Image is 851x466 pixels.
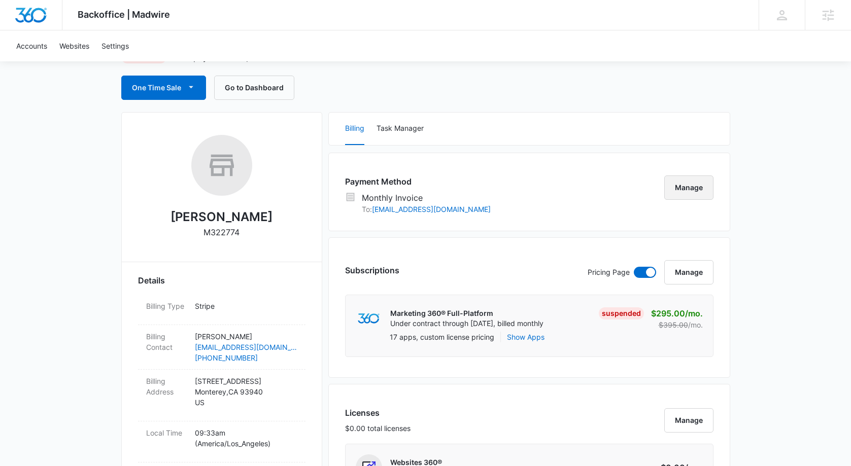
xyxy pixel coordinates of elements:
[390,308,543,318] p: Marketing 360® Full-Platform
[138,325,305,370] div: Billing Contact[PERSON_NAME][EMAIL_ADDRESS][DOMAIN_NAME][PHONE_NUMBER]
[146,427,187,438] dt: Local Time
[138,421,305,462] div: Local Time09:33am (America/Los_Angeles)
[146,301,187,311] dt: Billing Type
[599,307,644,319] div: Suspended
[688,320,703,329] span: /mo.
[10,30,53,61] a: Accounts
[390,332,494,342] p: 17 apps, custom license pricing
[390,318,543,329] p: Under contract through [DATE], billed monthly
[214,76,294,100] button: Go to Dashboard
[685,308,703,318] span: /mo.
[138,295,305,325] div: Billing TypeStripe
[377,113,424,145] button: Task Manager
[345,175,491,188] h3: Payment Method
[651,307,703,319] p: $295.00
[78,9,170,20] span: Backoffice | Madwire
[358,313,380,324] img: marketing360Logo
[195,376,297,408] p: [STREET_ADDRESS] Monterey , CA 93940 US
[664,408,713,433] button: Manage
[171,208,273,226] h2: [PERSON_NAME]
[138,274,165,286] span: Details
[146,331,187,352] dt: Billing Contact
[507,332,544,342] button: Show Apps
[362,204,491,214] p: To:
[195,331,297,342] p: [PERSON_NAME]
[121,76,206,100] button: One Time Sale
[345,113,364,145] button: Billing
[203,226,240,238] p: M322774
[195,352,297,363] a: [PHONE_NUMBER]
[372,205,491,213] a: [EMAIL_ADDRESS][DOMAIN_NAME]
[664,260,713,284] button: Manage
[138,370,305,421] div: Billing Address[STREET_ADDRESS]Monterey,CA 93940US
[362,192,491,204] p: Monthly Invoice
[588,267,630,278] p: Pricing Page
[664,175,713,200] button: Manage
[146,376,187,397] dt: Billing Address
[95,30,135,61] a: Settings
[195,427,297,449] p: 09:33am ( America/Los_Angeles )
[195,301,297,311] p: Stripe
[345,423,411,434] p: $0.00 total licenses
[345,407,411,419] h3: Licenses
[345,264,399,276] h3: Subscriptions
[53,30,95,61] a: Websites
[195,342,297,352] a: [EMAIL_ADDRESS][DOMAIN_NAME]
[659,320,688,329] s: $395.00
